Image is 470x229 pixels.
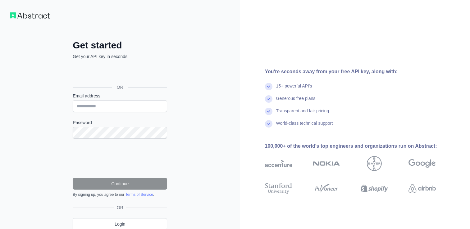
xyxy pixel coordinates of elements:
[70,66,169,80] iframe: “使用 Google 账号登录”按钮
[73,93,167,99] label: Email address
[73,40,167,51] h2: Get started
[361,182,388,195] img: shopify
[73,178,167,190] button: Continue
[73,119,167,126] label: Password
[112,84,128,90] span: OR
[276,95,316,108] div: Generous free plans
[73,146,167,170] iframe: reCAPTCHA
[276,120,333,132] div: World-class technical support
[276,108,329,120] div: Transparent and fair pricing
[73,53,167,60] p: Get your API key in seconds
[367,156,382,171] img: bayer
[265,142,456,150] div: 100,000+ of the world's top engineers and organizations run on Abstract:
[313,182,340,195] img: payoneer
[265,95,272,103] img: check mark
[265,182,292,195] img: stanford university
[265,83,272,90] img: check mark
[265,108,272,115] img: check mark
[73,192,167,197] div: By signing up, you agree to our .
[265,68,456,75] div: You're seconds away from your free API key, along with:
[276,83,312,95] div: 15+ powerful API's
[125,192,153,197] a: Terms of Service
[265,120,272,128] img: check mark
[10,12,50,19] img: Workflow
[265,156,292,171] img: accenture
[408,182,436,195] img: airbnb
[408,156,436,171] img: google
[114,204,126,211] span: OR
[313,156,340,171] img: nokia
